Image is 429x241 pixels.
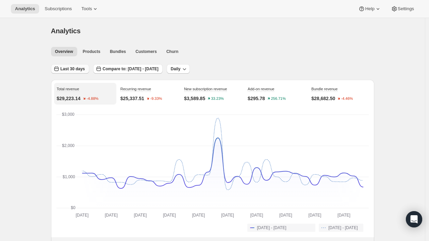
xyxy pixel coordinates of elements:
[51,64,89,74] button: Last 30 days
[76,213,88,218] text: [DATE]
[93,64,163,74] button: Compare to: [DATE] - [DATE]
[15,6,35,12] span: Analytics
[211,97,224,101] text: 33.23%
[163,213,176,218] text: [DATE]
[250,213,263,218] text: [DATE]
[110,49,126,54] span: Bundles
[55,49,73,54] span: Overview
[103,66,159,72] span: Compare to: [DATE] - [DATE]
[248,87,274,91] span: Add-on revenue
[406,211,422,227] div: Open Intercom Messenger
[57,95,81,102] p: $29,223.14
[328,225,358,230] span: [DATE] - [DATE]
[311,87,337,91] span: Bundle revenue
[354,4,385,14] button: Help
[311,95,335,102] p: $28,682.50
[192,213,205,218] text: [DATE]
[40,4,76,14] button: Subscriptions
[308,213,321,218] text: [DATE]
[57,87,79,91] span: Total revenue
[247,224,315,232] button: [DATE] - [DATE]
[166,49,178,54] span: Churn
[184,87,227,91] span: New subscription revenue
[279,213,292,218] text: [DATE]
[11,4,39,14] button: Analytics
[135,49,157,54] span: Customers
[184,95,205,102] p: $3,589.85
[167,64,190,74] button: Daily
[337,213,350,218] text: [DATE]
[45,6,72,12] span: Subscriptions
[365,6,374,12] span: Help
[257,225,286,230] span: [DATE] - [DATE]
[319,224,363,232] button: [DATE] - [DATE]
[398,6,414,12] span: Settings
[62,112,75,117] text: $3,000
[387,4,418,14] button: Settings
[221,213,234,218] text: [DATE]
[86,97,98,101] text: -4.88%
[341,97,353,101] text: -4.46%
[62,143,75,148] text: $2,000
[61,66,85,72] span: Last 30 days
[51,27,81,35] span: Analytics
[71,205,76,210] text: $0
[120,87,151,91] span: Recurring revenue
[63,174,75,179] text: $1,000
[81,6,92,12] span: Tools
[105,213,118,218] text: [DATE]
[271,97,286,101] text: 256.71%
[150,97,162,101] text: -9.33%
[134,213,147,218] text: [DATE]
[83,49,100,54] span: Products
[120,95,144,102] p: $25,337.51
[248,95,265,102] p: $295.78
[171,66,181,72] span: Daily
[77,4,103,14] button: Tools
